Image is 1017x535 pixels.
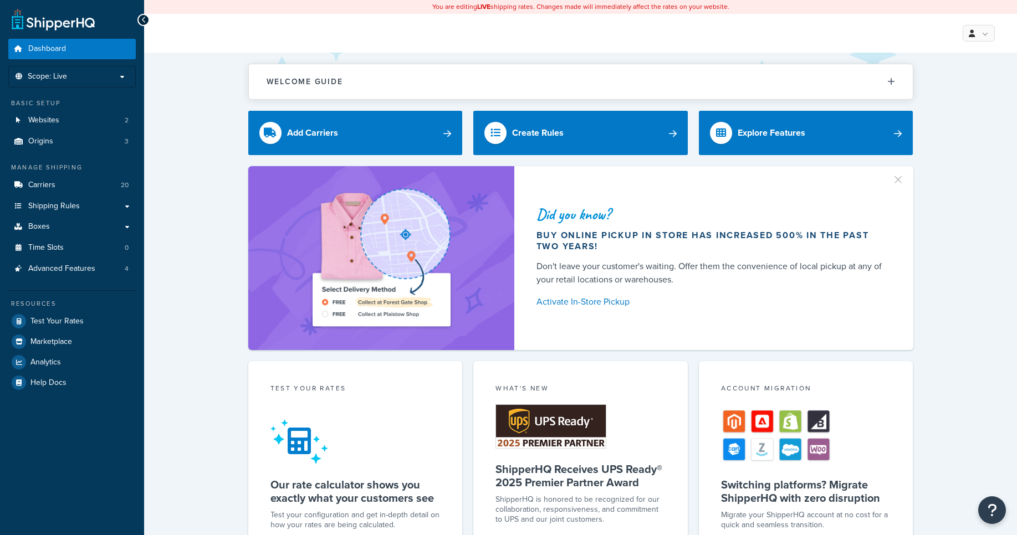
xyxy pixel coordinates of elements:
[512,125,564,141] div: Create Rules
[8,238,136,258] a: Time Slots0
[249,64,913,99] button: Welcome Guide
[28,137,53,146] span: Origins
[248,111,463,155] a: Add Carriers
[270,478,441,505] h5: Our rate calculator shows you exactly what your customers see
[495,495,666,524] p: ShipperHQ is honored to be recognized for our collaboration, responsiveness, and commitment to UP...
[721,478,891,505] h5: Switching platforms? Migrate ShipperHQ with zero disruption
[30,358,61,367] span: Analytics
[28,202,80,211] span: Shipping Rules
[8,99,136,108] div: Basic Setup
[30,337,72,347] span: Marketplace
[8,39,136,59] a: Dashboard
[125,243,129,253] span: 0
[738,125,805,141] div: Explore Features
[536,294,887,310] a: Activate In-Store Pickup
[30,378,67,388] span: Help Docs
[8,299,136,308] div: Resources
[8,311,136,331] a: Test Your Rates
[536,207,887,222] div: Did you know?
[28,44,66,54] span: Dashboard
[8,131,136,152] a: Origins3
[536,260,887,286] div: Don't leave your customer's waiting. Offer them the convenience of local pickup at any of your re...
[721,383,891,396] div: Account Migration
[30,317,84,326] span: Test Your Rates
[8,259,136,279] li: Advanced Features
[28,72,67,81] span: Scope: Live
[125,137,129,146] span: 3
[8,332,136,352] a: Marketplace
[8,196,136,217] a: Shipping Rules
[978,496,1006,524] button: Open Resource Center
[8,110,136,131] li: Websites
[28,116,59,125] span: Websites
[721,510,891,530] div: Migrate your ShipperHQ account at no cost for a quick and seamless transition.
[473,111,688,155] a: Create Rules
[28,264,95,274] span: Advanced Features
[536,230,887,252] div: Buy online pickup in store has increased 500% in the past two years!
[8,217,136,237] a: Boxes
[267,78,343,86] h2: Welcome Guide
[281,183,482,333] img: ad-shirt-map-b0359fc47e01cab431d101c4b569394f6a03f54285957d908178d52f29eb9668.png
[495,383,666,396] div: What's New
[8,373,136,393] a: Help Docs
[699,111,913,155] a: Explore Features
[270,510,441,530] div: Test your configuration and get in-depth detail on how your rates are being calculated.
[287,125,338,141] div: Add Carriers
[8,175,136,196] li: Carriers
[125,116,129,125] span: 2
[477,2,490,12] b: LIVE
[495,462,666,489] h5: ShipperHQ Receives UPS Ready® 2025 Premier Partner Award
[8,131,136,152] li: Origins
[121,181,129,190] span: 20
[28,243,64,253] span: Time Slots
[8,352,136,372] a: Analytics
[8,110,136,131] a: Websites2
[270,383,441,396] div: Test your rates
[28,181,55,190] span: Carriers
[8,163,136,172] div: Manage Shipping
[28,222,50,232] span: Boxes
[8,238,136,258] li: Time Slots
[8,259,136,279] a: Advanced Features4
[8,175,136,196] a: Carriers20
[125,264,129,274] span: 4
